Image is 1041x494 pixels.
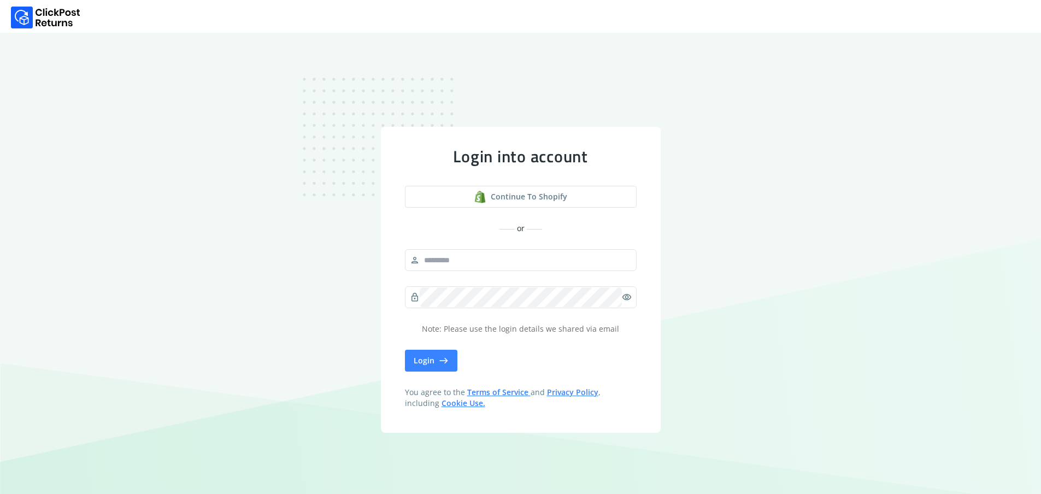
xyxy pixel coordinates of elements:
[410,252,420,268] span: person
[405,350,457,372] button: Login east
[405,146,637,166] div: Login into account
[491,191,567,202] span: Continue to shopify
[442,398,485,408] a: Cookie Use.
[547,387,598,397] a: Privacy Policy
[474,191,486,203] img: shopify logo
[405,186,637,208] a: shopify logoContinue to shopify
[439,353,449,368] span: east
[405,387,637,409] span: You agree to the and , including
[405,186,637,208] button: Continue to shopify
[11,7,80,28] img: Logo
[410,290,420,305] span: lock
[405,324,637,334] p: Note: Please use the login details we shared via email
[622,290,632,305] span: visibility
[467,387,531,397] a: Terms of Service
[405,223,637,234] div: or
